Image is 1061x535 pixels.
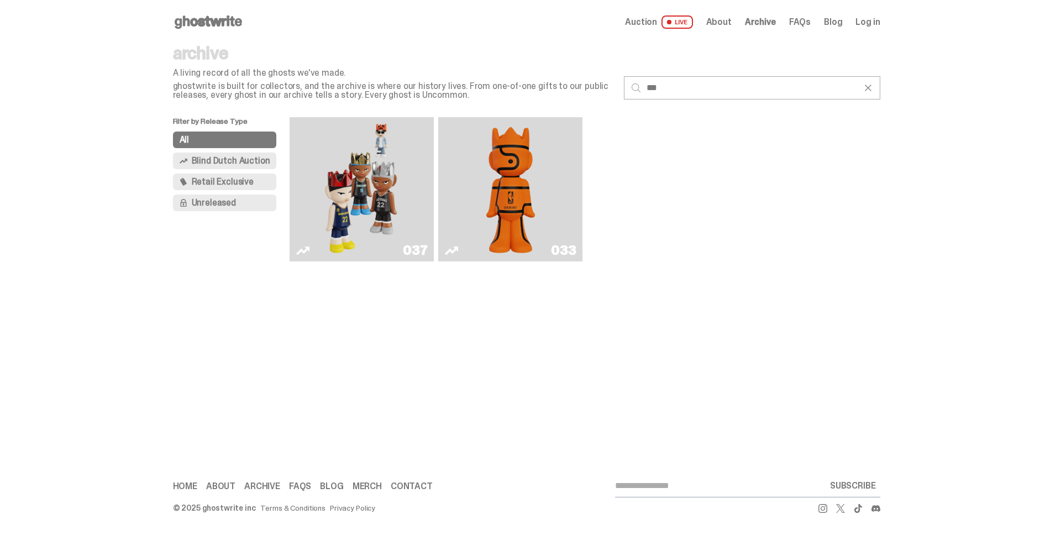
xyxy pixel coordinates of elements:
a: Auction LIVE [625,15,692,29]
span: Blind Dutch Auction [192,156,270,165]
span: LIVE [661,15,693,29]
p: ghostwrite is built for collectors, and the archive is where our history lives. From one-of-one g... [173,82,615,99]
a: Log in [855,18,880,27]
button: SUBSCRIBE [826,475,880,497]
div: 033 [551,244,576,257]
a: Terms & Conditions [260,504,325,512]
button: Unreleased [173,195,277,211]
span: Auction [625,18,657,27]
a: Contact [391,482,433,491]
div: 037 [403,244,427,257]
p: A living record of all the ghosts we've made. [173,69,615,77]
button: All [173,132,277,148]
a: Blog [320,482,343,491]
a: Blog [824,18,842,27]
span: All [180,135,190,144]
a: Archive [745,18,776,27]
p: archive [173,44,615,62]
button: Blind Dutch Auction [173,153,277,169]
span: Unreleased [192,198,236,207]
div: © 2025 ghostwrite inc [173,504,256,512]
a: FAQs [789,18,811,27]
button: Retail Exclusive [173,174,277,190]
img: Game Face (2024) [324,122,400,257]
a: Game Ball [445,122,576,257]
a: FAQs [289,482,311,491]
a: Privacy Policy [330,504,375,512]
a: Merch [353,482,382,491]
a: About [706,18,732,27]
a: About [206,482,235,491]
a: Archive [244,482,280,491]
img: Game Ball [481,122,540,257]
a: Home [173,482,197,491]
p: Filter by Release Type [173,117,290,132]
span: Retail Exclusive [192,177,254,186]
a: Game Face (2024) [296,122,427,257]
